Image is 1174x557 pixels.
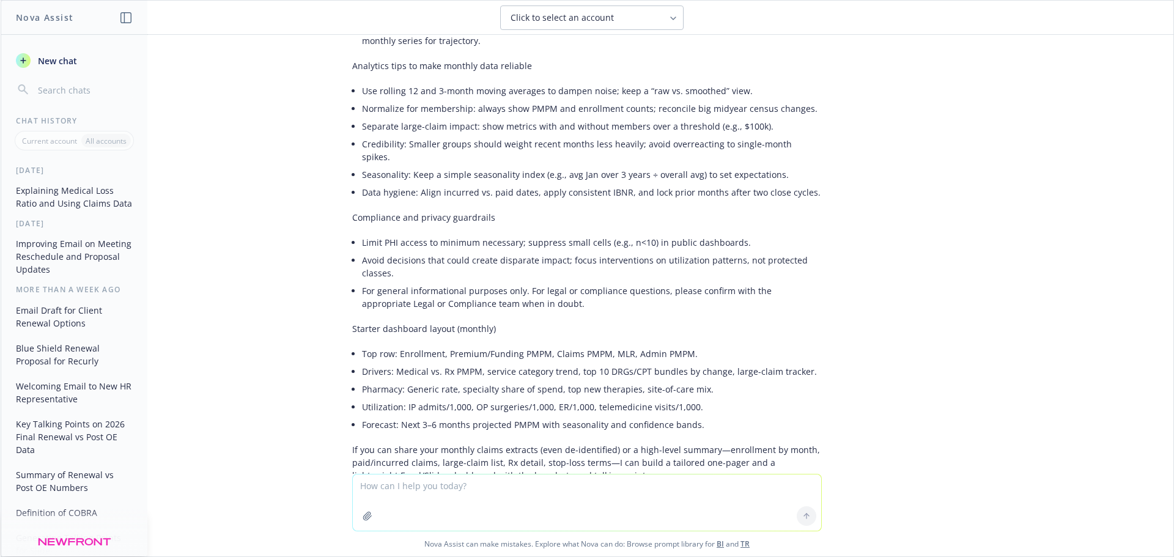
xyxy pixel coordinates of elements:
[740,539,750,549] a: TR
[511,12,614,24] span: Click to select an account
[362,380,822,398] li: Pharmacy: Generic rate, specialty share of spend, top new therapies, site-of-care mix.
[11,465,138,498] button: Summary of Renewal vs Post OE Numbers
[11,180,138,213] button: Explaining Medical Loss Ratio and Using Claims Data
[362,100,822,117] li: Normalize for membership: always show PMPM and enrollment counts; reconcile big midyear census ch...
[717,539,724,549] a: BI
[362,363,822,380] li: Drivers: Medical vs. Rx PMPM, service category trend, top 10 DRGs/CPT bundles by change, large-cl...
[11,503,138,523] button: Definition of COBRA
[11,376,138,409] button: Welcoming Email to New HR Representative
[35,81,133,98] input: Search chats
[35,54,77,67] span: New chat
[362,398,822,416] li: Utilization: IP admits/1,000, OP surgeries/1,000, ER/1,000, telemedicine visits/1,000.
[362,135,822,166] li: Credibility: Smaller groups should weight recent months less heavily; avoid overreacting to singl...
[352,211,822,224] p: Compliance and privacy guardrails
[362,345,822,363] li: Top row: Enrollment, Premium/Funding PMPM, Claims PMPM, MLR, Admin PMPM.
[362,282,822,312] li: For general informational purposes only. For legal or compliance questions, please confirm with t...
[352,59,822,72] p: Analytics tips to make monthly data reliable
[11,338,138,371] button: Blue Shield Renewal Proposal for Recurly
[352,322,822,335] p: Starter dashboard layout (monthly)
[362,117,822,135] li: Separate large-claim impact: show metrics with and without members over a threshold (e.g., $100k).
[362,82,822,100] li: Use rolling 12 and 3-month moving averages to dampen noise; keep a “raw vs. smoothed” view.
[1,284,147,295] div: More than a week ago
[362,251,822,282] li: Avoid decisions that could create disparate impact; focus interventions on utilization patterns, ...
[362,416,822,433] li: Forecast: Next 3–6 months projected PMPM with seasonality and confidence bands.
[362,166,822,183] li: Seasonality: Keep a simple seasonality index (e.g., avg Jan over 3 years ÷ overall avg) to set ex...
[362,234,822,251] li: Limit PHI access to minimum necessary; suppress small cells (e.g., n<10) in public dashboards.
[86,136,127,146] p: All accounts
[16,11,73,24] h1: Nova Assist
[22,136,77,146] p: Current account
[1,218,147,229] div: [DATE]
[11,234,138,279] button: Improving Email on Meeting Reschedule and Proposal Updates
[11,50,138,72] button: New chat
[1,116,147,126] div: Chat History
[6,531,1168,556] span: Nova Assist can make mistakes. Explore what Nova can do: Browse prompt library for and
[11,414,138,460] button: Key Talking Points on 2026 Final Renewal vs Post OE Data
[11,300,138,333] button: Email Draft for Client Renewal Options
[362,183,822,201] li: Data hygiene: Align incurred vs. paid dates, apply consistent IBNR, and lock prior months after t...
[500,6,684,30] button: Click to select an account
[1,165,147,175] div: [DATE]
[352,443,822,482] p: If you can share your monthly claims extracts (even de-identified) or a high-level summary—enroll...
